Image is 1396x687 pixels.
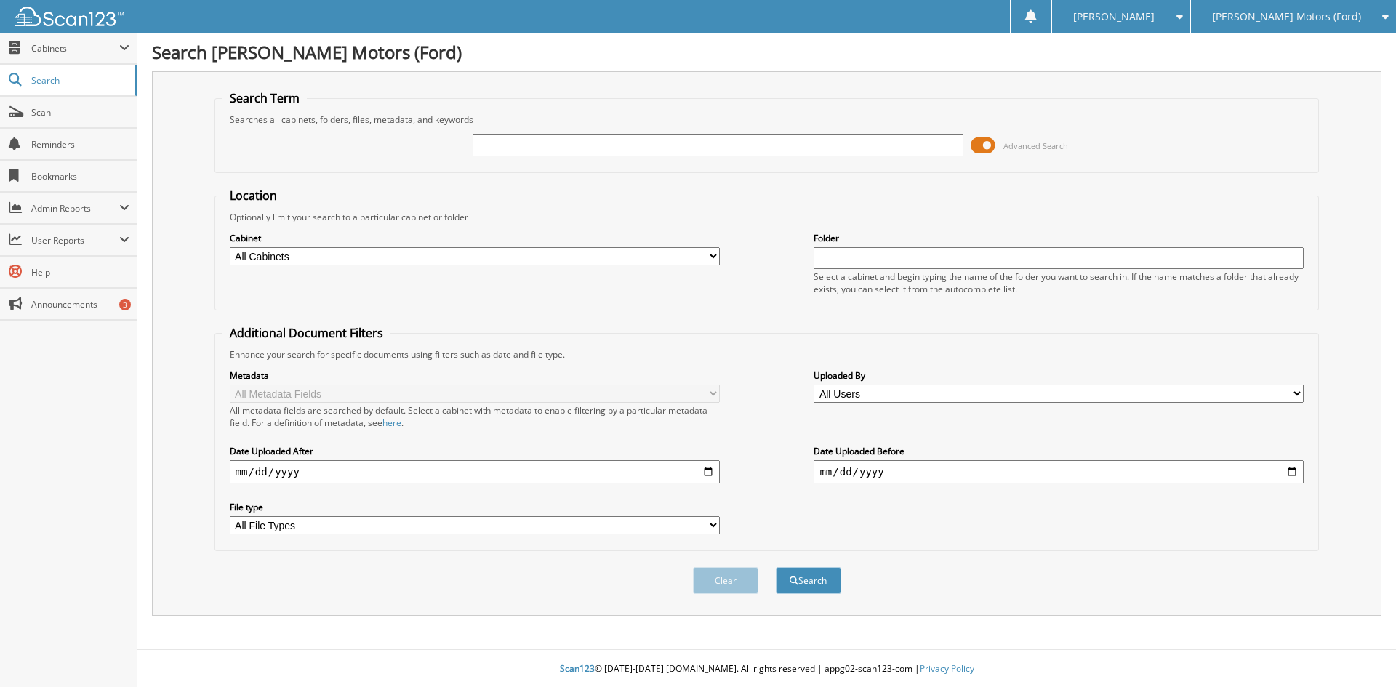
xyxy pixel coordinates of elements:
[15,7,124,26] img: scan123-logo-white.svg
[814,270,1304,295] div: Select a cabinet and begin typing the name of the folder you want to search in. If the name match...
[222,211,1312,223] div: Optionally limit your search to a particular cabinet or folder
[814,369,1304,382] label: Uploaded By
[230,460,720,483] input: start
[920,662,974,675] a: Privacy Policy
[222,90,307,106] legend: Search Term
[230,404,720,429] div: All metadata fields are searched by default. Select a cabinet with metadata to enable filtering b...
[1212,12,1361,21] span: [PERSON_NAME] Motors (Ford)
[222,348,1312,361] div: Enhance your search for specific documents using filters such as date and file type.
[31,298,129,310] span: Announcements
[31,106,129,118] span: Scan
[152,40,1381,64] h1: Search [PERSON_NAME] Motors (Ford)
[382,417,401,429] a: here
[222,325,390,341] legend: Additional Document Filters
[31,234,119,246] span: User Reports
[31,170,129,182] span: Bookmarks
[230,445,720,457] label: Date Uploaded After
[31,42,119,55] span: Cabinets
[137,651,1396,687] div: © [DATE]-[DATE] [DOMAIN_NAME]. All rights reserved | appg02-scan123-com |
[1073,12,1155,21] span: [PERSON_NAME]
[31,202,119,214] span: Admin Reports
[230,369,720,382] label: Metadata
[693,567,758,594] button: Clear
[1003,140,1068,151] span: Advanced Search
[31,138,129,150] span: Reminders
[560,662,595,675] span: Scan123
[814,460,1304,483] input: end
[222,188,284,204] legend: Location
[31,266,129,278] span: Help
[814,445,1304,457] label: Date Uploaded Before
[776,567,841,594] button: Search
[230,232,720,244] label: Cabinet
[230,501,720,513] label: File type
[222,113,1312,126] div: Searches all cabinets, folders, files, metadata, and keywords
[31,74,127,87] span: Search
[814,232,1304,244] label: Folder
[119,299,131,310] div: 3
